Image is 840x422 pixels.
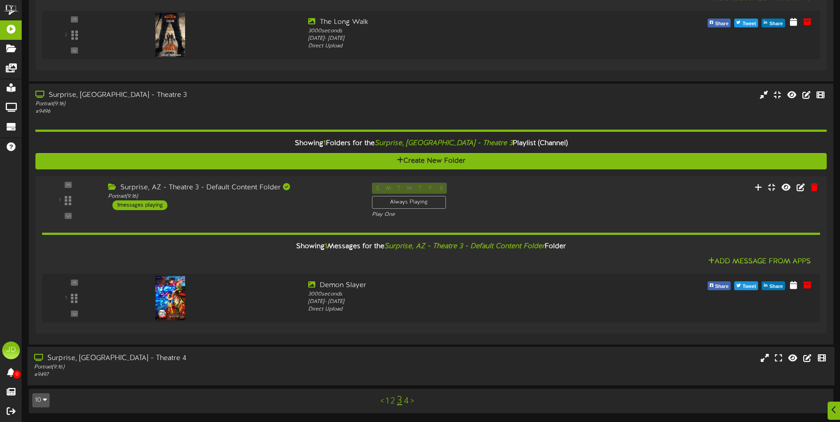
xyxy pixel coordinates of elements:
button: Create New Folder [35,153,827,169]
span: Share [713,282,731,292]
a: 1 [386,396,389,406]
span: 0 [13,370,21,379]
div: Direct Upload [308,42,619,50]
div: Always Playing [372,196,446,209]
img: 1a4ab695-b8a6-42c5-a167-aa7c9bf583bc.jpg [155,13,186,57]
div: Surprise, AZ - Theatre 3 - Default Content Folder [108,183,359,193]
span: 1 [325,242,327,250]
div: [DATE] - [DATE] [308,298,619,306]
div: Portrait ( 9:16 ) [34,364,357,371]
div: Portrait ( 9:16 ) [108,193,359,200]
button: Tweet [734,19,758,27]
a: > [410,396,414,406]
button: Share [762,281,785,290]
div: Direct Upload [308,306,619,313]
button: Tweet [734,281,758,290]
span: Share [767,282,785,292]
button: 10 [32,393,50,407]
div: Surprise, [GEOGRAPHIC_DATA] - Theatre 4 [34,353,357,364]
div: # 9497 [34,371,357,379]
span: Share [767,19,785,29]
div: # 9496 [35,108,357,115]
div: Portrait ( 9:16 ) [35,100,357,108]
i: Surprise, AZ - Theatre 3 - Default Content Folder [384,242,545,250]
button: Share [708,19,731,27]
button: Share [708,281,731,290]
div: Surprise, [GEOGRAPHIC_DATA] - Theatre 3 [35,90,357,100]
div: Play One [372,211,557,219]
div: Demon Slayer [308,280,619,291]
div: Showing Messages for the Folder [35,237,827,256]
div: JD [2,341,20,359]
div: The Long Walk [308,17,619,27]
a: < [380,396,384,406]
div: 1 messages playing [112,200,167,210]
span: 1 [323,139,326,147]
a: 2 [391,396,395,406]
div: Showing Folders for the Playlist (Channel) [29,134,833,153]
div: [DATE] - [DATE] [308,35,619,42]
button: Share [762,19,785,27]
img: 821600e9-565c-4b83-8966-042ca853574b.png [155,276,185,320]
a: 3 [397,395,402,407]
div: 3000 seconds [308,27,619,35]
span: Share [713,19,731,29]
a: 4 [404,396,409,406]
i: Surprise, [GEOGRAPHIC_DATA] - Theatre 3 [375,139,513,147]
span: Tweet [741,282,758,292]
span: Tweet [741,19,758,29]
button: Add Message From Apps [705,256,813,267]
div: 3000 seconds [308,291,619,298]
